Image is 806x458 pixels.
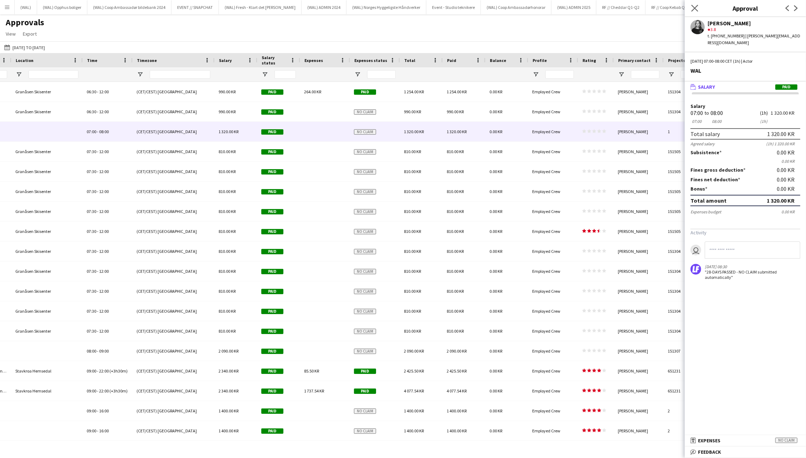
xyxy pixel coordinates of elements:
span: Salary [698,84,715,90]
div: [PERSON_NAME] [614,202,663,221]
div: (CET/CEST) [GEOGRAPHIC_DATA] [132,301,214,321]
button: Event - Studio teknikere [426,0,481,14]
div: (CET/CEST) [GEOGRAPHIC_DATA] [132,102,214,121]
button: EVENT // SNAPCHAT [171,0,219,14]
div: [PERSON_NAME] [614,341,663,361]
span: 810.00 KR [404,288,421,294]
span: Paid [261,289,283,294]
span: 08:00 [87,348,96,354]
button: (WAL) ADMIN 2025 [551,0,596,14]
span: 810.00 KR [219,269,236,274]
span: Projects [668,58,685,63]
span: 12:00 [99,229,109,234]
div: [PERSON_NAME] [614,381,663,401]
div: 151304 [663,321,713,341]
span: 990.00 KR [447,109,464,114]
a: Export [20,29,40,38]
span: 1 254.00 KR [447,89,467,94]
span: Salary status [262,55,287,66]
span: 990.00 KR [219,109,236,114]
div: to [704,110,709,116]
span: Location [16,58,34,63]
mat-expansion-panel-header: Feedback [685,447,806,457]
div: [DATE] 08:30 [705,264,778,269]
input: Expenses status Filter Input [367,70,396,79]
input: Profile Filter Input [545,70,574,79]
button: (WAL) [15,0,37,14]
span: 810.00 KR [447,308,464,314]
span: 810.00 KR [219,328,236,334]
div: (CET/CEST) [GEOGRAPHIC_DATA] [132,281,214,301]
span: 12:00 [99,209,109,214]
span: Balance [490,58,506,63]
span: 810.00 KR [447,229,464,234]
div: 08:00 [710,110,723,116]
span: 07:30 [87,328,96,334]
div: 151505 [663,162,713,181]
span: 12:00 [99,269,109,274]
span: Timezone [137,58,157,63]
span: 810.00 KR [447,269,464,274]
span: 810.00 KR [447,288,464,294]
span: Paid [261,229,283,234]
span: Employed Crew [532,169,560,174]
span: Primary contact [618,58,651,63]
h3: Approval [685,4,806,13]
span: 07:30 [87,288,96,294]
span: 810.00 KR [404,229,421,234]
button: Open Filter Menu [354,71,361,78]
span: Paid [261,329,283,334]
span: 07:30 [87,249,96,254]
div: 0.00 KR [777,176,800,183]
span: 1 320.00 KR [447,129,467,134]
div: 2 [663,401,713,421]
span: 0.00 KR [489,129,502,134]
span: Rating [582,58,596,63]
span: 0.00 KR [489,209,502,214]
span: 12:00 [99,308,109,314]
span: 810.00 KR [447,209,464,214]
div: (CET/CEST) [GEOGRAPHIC_DATA] [132,182,214,201]
span: Total [404,58,415,63]
span: No claim [354,189,376,194]
img: logo.png [691,264,701,275]
span: - [97,328,98,334]
span: - [97,89,98,94]
div: Total amount [691,197,727,204]
span: 12:00 [99,149,109,154]
div: [PERSON_NAME] [614,301,663,321]
span: - [97,209,98,214]
div: 1 320.00 KR [767,130,795,137]
span: 810.00 KR [219,229,236,234]
span: 12:00 [99,109,109,114]
span: 810.00 KR [219,209,236,214]
span: - [97,308,98,314]
span: Employed Crew [532,209,560,214]
span: No claim [354,109,376,115]
span: Employed Crew [532,308,560,314]
div: 1h [760,110,768,116]
button: [DATE] to [DATE] [3,43,46,52]
span: 0.00 KR [489,249,502,254]
span: No claim [354,329,376,334]
label: Fines gross deduction [691,167,745,173]
span: Employed Crew [532,109,560,114]
span: 810.00 KR [404,249,421,254]
span: 0.00 KR [489,348,502,354]
span: Paid [447,58,456,63]
h3: Activity [691,229,800,236]
div: (CET/CEST) [GEOGRAPHIC_DATA] [132,421,214,441]
span: 07:30 [87,169,96,174]
span: Employed Crew [532,288,560,294]
span: Expenses status [354,58,387,63]
span: Paid [261,149,283,155]
div: (CET/CEST) [GEOGRAPHIC_DATA] [132,202,214,221]
div: Granåsen Skisenter [11,241,82,261]
button: (WAL) Fresh - Klart det [PERSON_NAME] [219,0,302,14]
label: Bonus [691,186,707,192]
button: (WAL) Coop Ambassadør bildebank 2024 [87,0,171,14]
span: - [97,149,98,154]
span: 810.00 KR [447,249,464,254]
label: Salary [691,104,800,109]
div: (CET/CEST) [GEOGRAPHIC_DATA] [132,241,214,261]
